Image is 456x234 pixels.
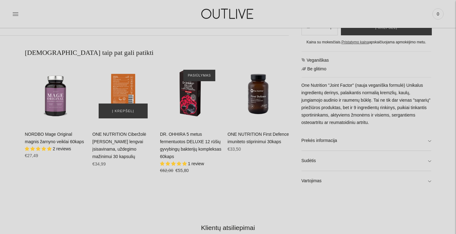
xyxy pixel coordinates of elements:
[228,132,289,144] a: ONE NUTRITION First Defence imuniteto stiprinimui 30kaps
[92,161,106,166] span: €34,99
[228,147,241,152] span: €33,50
[302,151,431,171] a: Sudėtis
[92,132,146,159] a: ONE NUTRITION Ciberžolė [PERSON_NAME] lengvai įsisavinama, uždegimo mažinimui 30 kapsulių
[302,171,431,191] a: Vartojimas
[99,104,148,118] button: Į krepšelį
[432,7,444,21] a: 0
[302,51,431,191] div: Veganiškas Be glitimo
[53,146,71,151] span: 2 reviews
[302,131,431,151] a: Prekės informacija
[434,10,442,18] span: 0
[25,153,38,158] span: €27,49
[302,39,431,46] div: Kaina su mokesčiais. apskaičiuojama apmokėjimo metu.
[25,146,53,151] span: 5.00 stars
[160,64,221,125] a: DR. OHHIRA 5 metus fermentuotos DELUXE 12 rūšių gyvybingų bakterijų kompleksas 60kaps
[228,64,289,125] a: ONE NUTRITION First Defence imuniteto stiprinimui 30kaps
[112,108,134,114] span: Į krepšelį
[25,132,84,144] a: NORDBO Mage Original magnis žarnyno veiklai 60kaps
[342,40,369,44] a: Pristatymo kaina
[25,64,86,125] a: NORDBO Mage Original magnis žarnyno veiklai 60kaps
[92,64,154,125] a: ONE NUTRITION Ciberžolė Max Kurkuminas lengvai įsisavinama, uždegimo mažinimui 30 kapsulių
[160,168,173,173] s: €62,00
[302,82,431,126] p: One Nutrition "Joint Factor" (nauja veganiška formulė) Unikalus ingredientų derinys, palaikantis ...
[30,223,426,232] h2: Klientų atsiliepimai
[160,161,188,166] span: 5.00 stars
[188,161,204,166] span: 1 review
[160,132,221,159] a: DR. OHHIRA 5 metus fermentuotos DELUXE 12 rūšių gyvybingų bakterijų kompleksas 60kaps
[176,168,189,173] span: €55,80
[189,3,267,24] img: OUTLIVE
[25,48,289,57] h2: [DEMOGRAPHIC_DATA] taip pat gali patikti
